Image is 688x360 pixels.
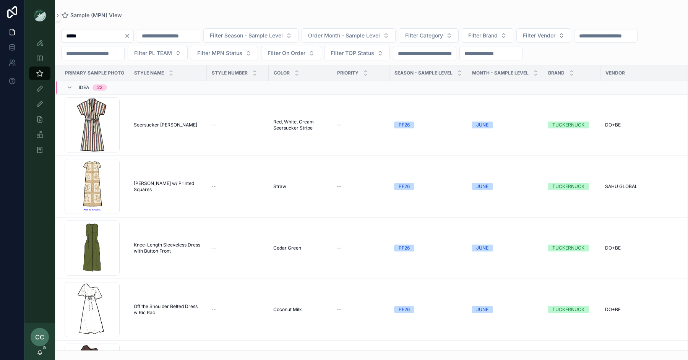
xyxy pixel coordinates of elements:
[331,49,374,57] span: Filter TOP Status
[134,122,197,128] span: Seersucker [PERSON_NAME]
[274,70,290,76] span: Color
[273,306,328,313] a: Coconut Milk
[34,9,46,21] img: App logo
[134,242,202,254] a: Knee-Length Sleeveless Dress with Button Front
[552,183,584,190] div: TUCKERNUCK
[337,70,359,76] span: PRIORITY
[211,122,264,128] a: --
[399,122,410,128] div: PF26
[337,122,341,128] span: --
[134,122,202,128] a: Seersucker [PERSON_NAME]
[65,70,124,76] span: PRIMARY SAMPLE PHOTO
[273,183,328,190] a: Straw
[24,31,55,167] div: scrollable content
[337,245,341,251] span: --
[476,183,488,190] div: JUNE
[399,183,410,190] div: PF26
[79,84,89,91] span: Idea
[399,306,410,313] div: PF26
[337,306,385,313] a: --
[273,245,301,251] span: Cedar Green
[394,306,462,313] a: PF26
[134,70,164,76] span: Style Name
[212,70,248,76] span: Style Number
[476,245,488,251] div: JUNE
[605,183,638,190] span: SAHU GLOBAL
[605,306,621,313] span: DO+BE
[97,84,102,91] div: 22
[472,122,539,128] a: JUNE
[337,122,385,128] a: --
[70,11,122,19] span: Sample (MPN) View
[337,183,341,190] span: --
[134,180,202,193] a: [PERSON_NAME] w/ Printed Squares
[552,306,584,313] div: TUCKERNUCK
[605,70,625,76] span: Vendor
[548,306,596,313] a: TUCKERNUCK
[548,70,565,76] span: Brand
[605,122,621,128] span: DO+BE
[134,49,172,57] span: Filter PL TEAM
[61,11,122,19] a: Sample (MPN) View
[548,183,596,190] a: TUCKERNUCK
[337,306,341,313] span: --
[308,32,380,39] span: Order Month - Sample Level
[203,28,299,43] button: Select Button
[605,245,621,251] span: DO+BE
[273,306,302,313] span: Coconut Milk
[197,49,242,57] span: Filter MPN Status
[302,28,396,43] button: Select Button
[273,183,286,190] span: Straw
[273,119,328,131] a: Red, White, Cream Seersucker Stripe
[516,28,571,43] button: Select Button
[211,183,216,190] span: --
[548,245,596,251] a: TUCKERNUCK
[552,245,584,251] div: TUCKERNUCK
[128,46,188,60] button: Select Button
[337,245,385,251] a: --
[211,245,216,251] span: --
[523,32,555,39] span: Filter Vendor
[394,122,462,128] a: PF26
[268,49,305,57] span: Filter On Order
[324,46,390,60] button: Select Button
[211,183,264,190] a: --
[134,303,202,316] a: Off the Shoulder Belted Dress w Ric Rac
[191,46,258,60] button: Select Button
[273,245,328,251] a: Cedar Green
[394,245,462,251] a: PF26
[211,306,264,313] a: --
[472,306,539,313] a: JUNE
[211,306,216,313] span: --
[472,183,539,190] a: JUNE
[472,245,539,251] a: JUNE
[399,245,410,251] div: PF26
[211,122,216,128] span: --
[399,28,459,43] button: Select Button
[394,70,453,76] span: Season - Sample Level
[472,70,529,76] span: MONTH - SAMPLE LEVEL
[210,32,283,39] span: Filter Season - Sample Level
[261,46,321,60] button: Select Button
[35,332,44,342] span: CC
[405,32,443,39] span: Filter Category
[462,28,513,43] button: Select Button
[124,33,133,39] button: Clear
[394,183,462,190] a: PF26
[476,306,488,313] div: JUNE
[211,245,264,251] a: --
[337,183,385,190] a: --
[468,32,498,39] span: Filter Brand
[476,122,488,128] div: JUNE
[552,122,584,128] div: TUCKERNUCK
[548,122,596,128] a: TUCKERNUCK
